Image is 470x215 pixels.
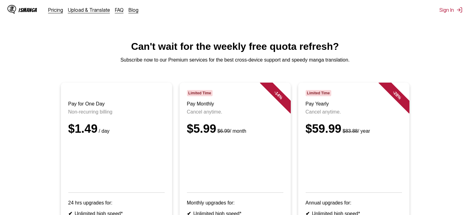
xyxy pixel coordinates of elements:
[456,7,463,13] img: Sign out
[306,90,331,96] span: Limited Time
[68,101,165,107] h3: Pay for One Day
[187,101,283,107] h3: Pay Monthly
[187,109,283,115] p: Cancel anytime.
[5,41,465,52] h1: Can't wait for the weekly free quota refresh?
[306,200,402,206] p: Annual upgrades for:
[68,200,165,206] p: 24 hrs upgrades for:
[48,7,63,13] a: Pricing
[115,7,124,13] a: FAQ
[7,5,48,15] a: IsManga LogoIsManga
[5,57,465,63] p: Subscribe now to our Premium services for the best cross-device support and speedy manga translat...
[218,128,230,134] s: $6.99
[439,7,463,13] button: Sign In
[68,7,110,13] a: Upload & Translate
[187,200,283,206] p: Monthly upgrades for:
[7,5,16,14] img: IsManga Logo
[187,143,283,184] iframe: PayPal
[306,122,402,135] div: $59.99
[260,76,297,114] div: - 14 %
[19,7,37,13] div: IsManga
[306,101,402,107] h3: Pay Yearly
[187,122,283,135] div: $5.99
[341,128,370,134] small: / year
[378,76,415,114] div: - 28 %
[68,143,165,184] iframe: PayPal
[343,128,358,134] s: $83.88
[306,109,402,115] p: Cancel anytime.
[68,109,165,115] p: Non-recurring billing
[68,122,165,135] div: $1.49
[306,143,402,184] iframe: PayPal
[187,90,213,96] span: Limited Time
[216,128,246,134] small: / month
[98,128,110,134] small: / day
[129,7,138,13] a: Blog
